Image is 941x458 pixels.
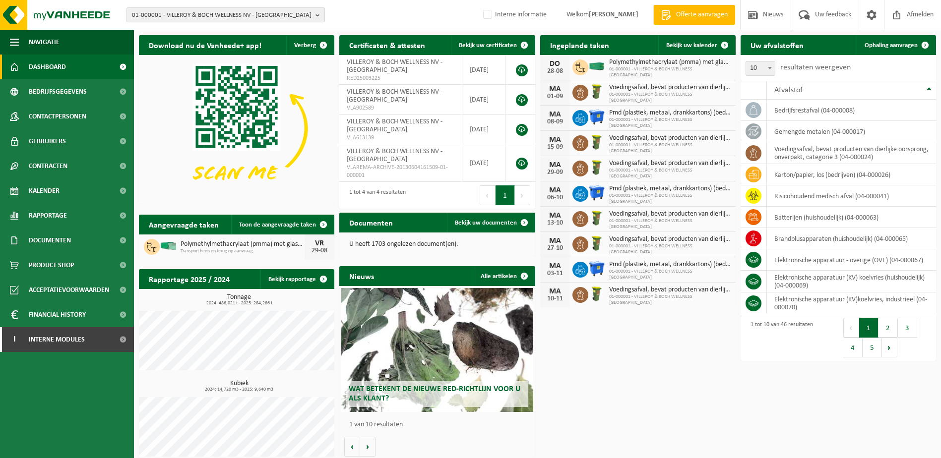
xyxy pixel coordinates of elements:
[609,243,731,255] span: 01-000001 - VILLEROY & BOCH WELLNESS [GEOGRAPHIC_DATA]
[455,220,517,226] span: Bekijk uw documenten
[857,35,935,55] a: Ophaling aanvragen
[545,136,565,144] div: MA
[545,212,565,220] div: MA
[609,117,731,129] span: 01-000001 - VILLEROY & BOCH WELLNESS [GEOGRAPHIC_DATA]
[609,286,731,294] span: Voedingsafval, bevat producten van dierlijke oorsprong, onverpakt, categorie 3
[29,178,60,203] span: Kalender
[767,292,936,314] td: elektronische apparatuur (KV)koelvries, industrieel (04-000070)
[459,42,517,49] span: Bekijk uw certificaten
[339,35,435,55] h2: Certificaten & attesten
[588,210,605,227] img: WB-0060-HPE-GN-50
[767,271,936,292] td: elektronische apparatuur (KV) koelvries (huishoudelijk) (04-000069)
[540,35,619,55] h2: Ingeplande taken
[139,35,271,55] h2: Download nu de Vanheede+ app!
[588,83,605,100] img: WB-0060-HPE-GN-50
[447,213,534,232] a: Bekijk uw documenten
[609,218,731,230] span: 01-000001 - VILLEROY & BOCH WELLNESS [GEOGRAPHIC_DATA]
[545,111,565,118] div: MA
[545,245,565,252] div: 27-10
[294,42,316,49] span: Verberg
[29,253,74,278] span: Product Shop
[767,100,936,121] td: bedrijfsrestafval (04-000008)
[347,74,454,82] span: RED25003225
[774,86,803,94] span: Afvalstof
[545,237,565,245] div: MA
[462,85,506,114] td: [DATE]
[139,55,334,202] img: Download de VHEPlus App
[347,118,442,133] span: VILLEROY & BOCH WELLNESS NV - [GEOGRAPHIC_DATA]
[339,213,403,232] h2: Documenten
[609,210,731,218] span: Voedingsafval, bevat producten van dierlijke oorsprong, onverpakt, categorie 3
[674,10,730,20] span: Offerte aanvragen
[588,286,605,302] img: WB-0060-HPE-GN-50
[132,8,312,23] span: 01-000001 - VILLEROY & BOCH WELLNESS NV - [GEOGRAPHIC_DATA]
[545,85,565,93] div: MA
[29,327,85,352] span: Interne modules
[181,240,305,248] span: Polymethylmethacrylaat (pmma) met glasvezel
[451,35,534,55] a: Bekijk uw certificaten
[609,66,731,78] span: 01-000001 - VILLEROY & BOCH WELLNESS [GEOGRAPHIC_DATA]
[588,134,605,151] img: WB-0060-HPE-GN-50
[588,62,605,71] img: HK-XC-40-GN-00
[144,301,334,306] span: 2024: 486,021 t - 2025: 284,286 t
[609,58,731,66] span: Polymethylmethacrylaat (pmma) met glasvezel
[767,249,936,271] td: elektronische apparatuur - overige (OVE) (04-000067)
[29,302,86,327] span: Financial History
[473,266,534,286] a: Alle artikelen
[349,241,525,248] p: U heeft 1703 ongelezen document(en).
[746,61,775,75] span: 10
[29,278,109,302] span: Acceptatievoorwaarden
[609,185,731,193] span: Pmd (plastiek, metaal, drankkartons) (bedrijven)
[360,437,376,457] button: Volgende
[658,35,735,55] a: Bekijk uw kalender
[126,7,325,22] button: 01-000001 - VILLEROY & BOCH WELLNESS NV - [GEOGRAPHIC_DATA]
[588,184,605,201] img: WB-1100-HPE-BE-01
[29,228,71,253] span: Documenten
[231,215,333,234] a: Toon de aangevraagde taken
[462,144,506,182] td: [DATE]
[29,104,86,129] span: Contactpersonen
[139,215,229,234] h2: Aangevraagde taken
[144,387,334,392] span: 2024: 14,720 m3 - 2025: 9,640 m3
[349,421,530,428] p: 1 van 10 resultaten
[609,142,731,154] span: 01-000001 - VILLEROY & BOCH WELLNESS [GEOGRAPHIC_DATA]
[609,92,731,104] span: 01-000001 - VILLEROY & BOCH WELLNESS [GEOGRAPHIC_DATA]
[588,109,605,125] img: WB-1100-HPE-BE-01
[609,84,731,92] span: Voedingsafval, bevat producten van dierlijke oorsprong, onverpakt, categorie 3
[347,134,454,142] span: VLA613139
[609,109,731,117] span: Pmd (plastiek, metaal, drankkartons) (bedrijven)
[882,338,897,357] button: Next
[480,185,496,205] button: Previous
[144,294,334,306] h3: Tonnage
[515,185,530,205] button: Next
[545,144,565,151] div: 15-09
[545,262,565,270] div: MA
[29,55,66,79] span: Dashboard
[898,318,917,338] button: 3
[609,269,731,281] span: 01-000001 - VILLEROY & BOCH WELLNESS [GEOGRAPHIC_DATA]
[260,269,333,289] a: Bekijk rapportage
[843,318,859,338] button: Previous
[609,235,731,243] span: Voedingsafval, bevat producten van dierlijke oorsprong, onverpakt, categorie 3
[239,222,316,228] span: Toon de aangevraagde taken
[29,154,67,178] span: Contracten
[609,168,731,179] span: 01-000001 - VILLEROY & BOCH WELLNESS [GEOGRAPHIC_DATA]
[859,318,878,338] button: 1
[767,207,936,228] td: batterijen (huishoudelijk) (04-000063)
[347,148,442,163] span: VILLEROY & BOCH WELLNESS NV - [GEOGRAPHIC_DATA]
[666,42,717,49] span: Bekijk uw kalender
[609,261,731,269] span: Pmd (plastiek, metaal, drankkartons) (bedrijven)
[310,247,329,254] div: 29-08
[160,241,177,250] img: HK-XP-30-GN-00
[741,35,814,55] h2: Uw afvalstoffen
[545,60,565,68] div: DO
[780,63,851,71] label: resultaten weergeven
[481,7,547,22] label: Interne informatie
[349,385,520,402] span: Wat betekent de nieuwe RED-richtlijn voor u als klant?
[545,194,565,201] div: 06-10
[545,93,565,100] div: 01-09
[347,88,442,104] span: VILLEROY & BOCH WELLNESS NV - [GEOGRAPHIC_DATA]
[609,294,731,306] span: 01-000001 - VILLEROY & BOCH WELLNESS [GEOGRAPHIC_DATA]
[347,58,442,74] span: VILLEROY & BOCH WELLNESS NV - [GEOGRAPHIC_DATA]
[344,184,406,206] div: 1 tot 4 van 4 resultaten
